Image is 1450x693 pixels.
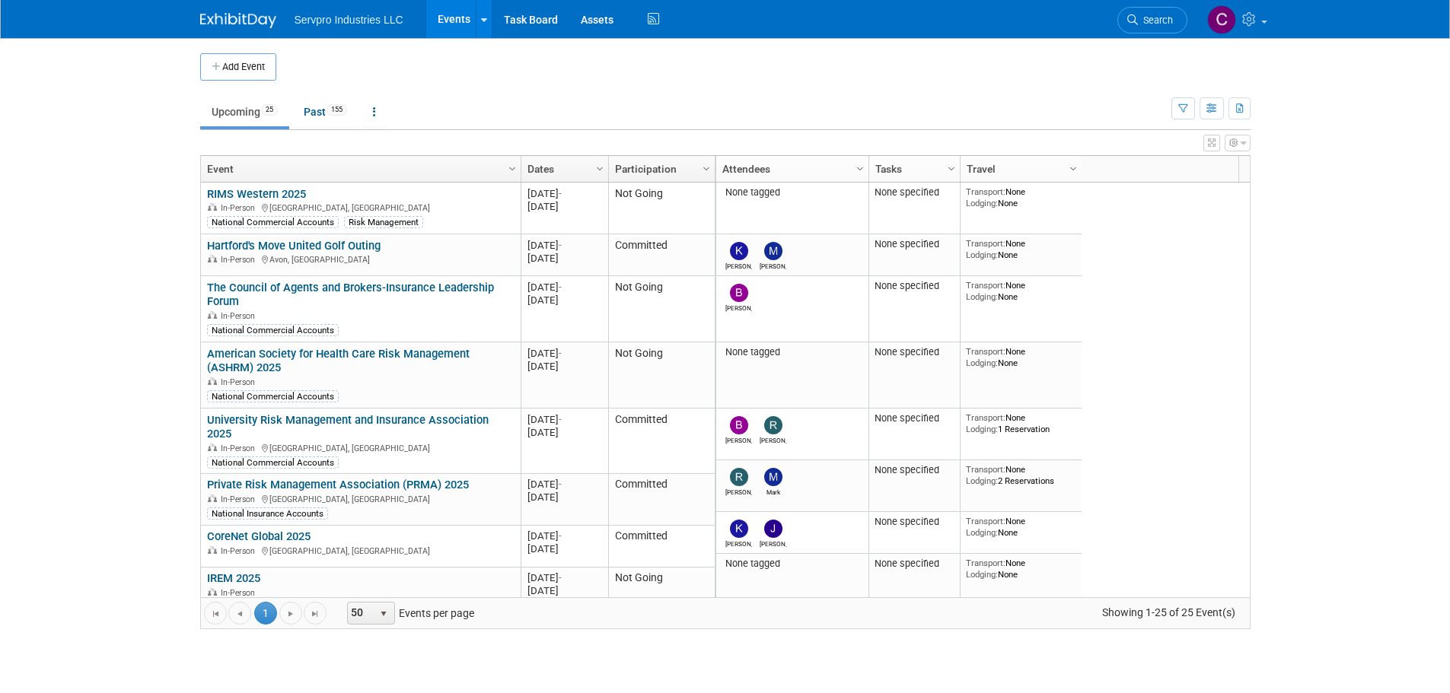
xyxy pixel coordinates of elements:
[966,424,998,434] span: Lodging:
[875,346,954,358] div: None specified
[966,186,1076,208] div: None None
[967,156,1072,182] a: Travel
[966,516,1076,538] div: None None
[875,156,950,182] a: Tasks
[725,486,752,496] div: Rick Dubois
[559,188,562,199] span: -
[966,198,998,208] span: Lodging:
[764,242,782,260] img: Monique Patton
[208,443,217,451] img: In-Person Event
[221,588,260,598] span: In-Person
[730,284,748,302] img: Brian Donnelly
[966,516,1005,526] span: Transport:
[559,530,562,542] span: -
[221,311,260,321] span: In-Person
[527,200,601,213] div: [DATE]
[608,408,715,474] td: Committed
[221,255,260,265] span: In-Person
[221,494,260,504] span: In-Person
[207,253,514,265] div: Avon, [GEOGRAPHIC_DATA]
[725,302,752,312] div: Brian Donnelly
[875,558,954,570] div: None specified
[608,342,715,408] td: Not Going
[200,53,276,81] button: Add Event
[875,516,954,528] div: None specified
[608,234,715,276] td: Committed
[309,608,321,620] span: Go to the last page
[207,187,306,201] a: RIMS Western 2025
[207,324,339,336] div: National Commercial Accounts
[221,203,260,213] span: In-Person
[527,252,601,265] div: [DATE]
[378,608,390,620] span: select
[527,491,601,504] div: [DATE]
[966,464,1076,486] div: None 2 Reservations
[527,347,601,360] div: [DATE]
[344,216,423,228] div: Risk Management
[966,464,1005,475] span: Transport:
[875,412,954,424] div: None specified
[966,280,1076,302] div: None None
[527,187,601,200] div: [DATE]
[966,558,1076,580] div: None None
[966,250,998,260] span: Lodging:
[722,186,862,199] div: None tagged
[966,569,998,580] span: Lodging:
[527,281,601,294] div: [DATE]
[608,474,715,526] td: Committed
[760,538,786,548] div: Jeremy Jackson
[207,478,469,491] a: Private Risk Management Association (PRMA) 2025
[527,239,601,252] div: [DATE]
[591,156,608,179] a: Column Settings
[966,346,1005,357] span: Transport:
[608,276,715,342] td: Not Going
[559,240,562,251] span: -
[608,183,715,234] td: Not Going
[527,294,601,307] div: [DATE]
[234,608,246,620] span: Go to the previous page
[615,156,705,182] a: Participation
[760,260,786,270] div: Monique Patton
[966,291,998,302] span: Lodging:
[852,156,868,179] a: Column Settings
[559,572,562,583] span: -
[221,546,260,556] span: In-Person
[764,520,782,538] img: Jeremy Jackson
[760,434,786,444] div: Rick Knox
[207,281,494,309] a: The Council of Agents and Brokers-Insurance Leadership Forum
[966,346,1076,368] div: None None
[1067,163,1079,175] span: Column Settings
[207,544,514,557] div: [GEOGRAPHIC_DATA], [GEOGRAPHIC_DATA]
[207,492,514,505] div: [GEOGRAPHIC_DATA], [GEOGRAPHIC_DATA]
[527,360,601,373] div: [DATE]
[207,201,514,214] div: [GEOGRAPHIC_DATA], [GEOGRAPHIC_DATA]
[730,416,748,434] img: Beth Schoeller
[207,456,339,469] div: National Commercial Accounts
[966,238,1005,249] span: Transport:
[279,602,302,625] a: Go to the next page
[725,260,752,270] div: Kim Cunha
[730,520,748,538] img: Kevin Wofford
[559,348,562,359] span: -
[966,558,1005,568] span: Transport:
[966,280,1005,291] span: Transport:
[698,156,715,179] a: Column Settings
[208,546,217,554] img: In-Person Event
[208,494,217,502] img: In-Person Event
[966,358,998,368] span: Lodging:
[295,14,403,26] span: Servpro Industries LLC
[594,163,606,175] span: Column Settings
[854,163,866,175] span: Column Settings
[207,507,328,520] div: National Insurance Accounts
[875,280,954,292] div: None specified
[504,156,521,179] a: Column Settings
[207,156,511,182] a: Event
[966,475,998,486] span: Lodging:
[261,104,278,116] span: 25
[945,163,958,175] span: Column Settings
[207,441,514,454] div: [GEOGRAPHIC_DATA], [GEOGRAPHIC_DATA]
[348,602,374,624] span: 50
[875,186,954,199] div: None specified
[207,529,311,543] a: CoreNet Global 2025
[527,426,601,439] div: [DATE]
